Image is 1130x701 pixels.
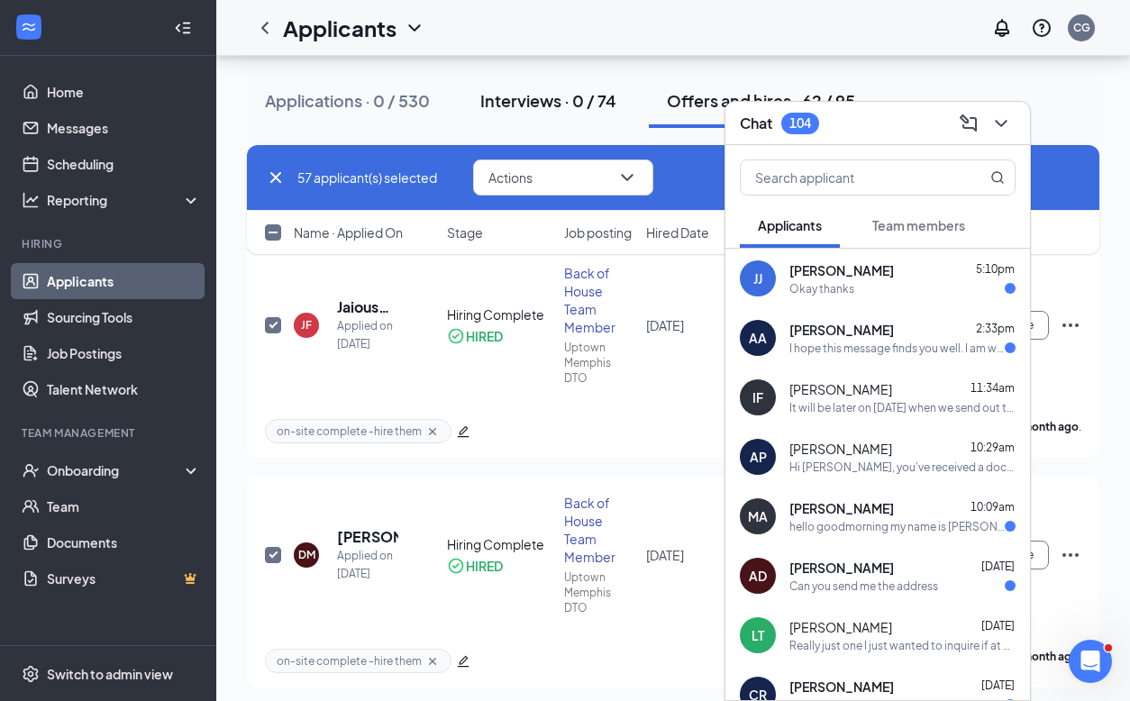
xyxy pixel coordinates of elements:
[47,74,201,110] a: Home
[457,655,469,668] span: edit
[789,380,892,398] span: [PERSON_NAME]
[47,560,201,596] a: SurveysCrown
[789,321,894,339] span: [PERSON_NAME]
[564,223,632,241] span: Job posting
[337,297,398,317] h5: Jaious Fields
[753,269,762,287] div: JJ
[976,322,1015,335] span: 2:33pm
[976,262,1015,276] span: 5:10pm
[457,425,469,438] span: edit
[466,327,503,345] div: HIRED
[748,507,768,525] div: MA
[564,264,635,336] div: Back of House Team Member
[789,638,1016,653] div: Really just one I just wanted to inquire if at all possible about the uniforms including footwear.
[789,440,892,458] span: [PERSON_NAME]
[404,17,425,39] svg: ChevronDown
[564,494,635,566] div: Back of House Team Member
[789,281,854,296] div: Okay thanks
[1060,544,1081,566] svg: Ellipses
[337,317,398,353] div: Applied on [DATE]
[47,371,201,407] a: Talent Network
[990,113,1012,134] svg: ChevronDown
[752,626,764,644] div: LT
[47,461,186,479] div: Onboarding
[991,17,1013,39] svg: Notifications
[758,217,822,233] span: Applicants
[425,424,440,439] svg: Cross
[1069,640,1112,683] iframe: Intercom live chat
[22,461,40,479] svg: UserCheck
[789,559,894,577] span: [PERSON_NAME]
[954,109,983,138] button: ComposeMessage
[22,191,40,209] svg: Analysis
[987,109,1016,138] button: ChevronDown
[789,519,1005,534] div: hello goodmorning my name is [PERSON_NAME] & i just completed my application can u reach back out...
[749,329,767,347] div: AA
[47,263,201,299] a: Applicants
[750,448,767,466] div: AP
[174,19,192,37] svg: Collapse
[47,665,173,683] div: Switch to admin view
[297,168,437,187] span: 57 applicant(s) selected
[789,115,811,131] div: 104
[337,527,398,547] h5: [PERSON_NAME]
[20,18,38,36] svg: WorkstreamLogo
[447,327,465,345] svg: CheckmarkCircle
[488,171,533,184] span: Actions
[1031,17,1053,39] svg: QuestionInfo
[872,217,965,233] span: Team members
[466,557,503,575] div: HIRED
[1073,20,1090,35] div: CG
[254,17,276,39] svg: ChevronLeft
[646,317,684,333] span: [DATE]
[301,317,312,332] div: JF
[646,223,709,241] span: Hired Date
[971,500,1015,514] span: 10:09am
[789,578,938,594] div: Can you send me the address
[22,665,40,683] svg: Settings
[283,13,396,43] h1: Applicants
[789,499,894,517] span: [PERSON_NAME]
[277,423,422,439] span: on-site complete -hire them
[789,678,894,696] span: [PERSON_NAME]
[981,560,1015,573] span: [DATE]
[990,170,1005,185] svg: MagnifyingGlass
[981,619,1015,633] span: [DATE]
[741,160,954,195] input: Search applicant
[646,547,684,563] span: [DATE]
[971,381,1015,395] span: 11:34am
[789,460,1016,475] div: Hi [PERSON_NAME], you've received a document signature request from [DEMOGRAPHIC_DATA]-fil-A for ...
[265,167,287,188] svg: Cross
[616,167,638,188] svg: ChevronDown
[425,654,440,669] svg: Cross
[981,678,1015,692] span: [DATE]
[789,261,894,279] span: [PERSON_NAME]
[47,299,201,335] a: Sourcing Tools
[740,114,772,133] h3: Chat
[749,567,767,585] div: AD
[47,488,201,524] a: Team
[971,441,1015,454] span: 10:29am
[1060,314,1081,336] svg: Ellipses
[958,113,980,134] svg: ComposeMessage
[22,236,197,251] div: Hiring
[47,146,201,182] a: Scheduling
[447,557,465,575] svg: CheckmarkCircle
[789,341,1005,356] div: I hope this message finds you well. I am writing to follow up on my application for a position at...
[22,425,197,441] div: Team Management
[47,335,201,371] a: Job Postings
[298,547,315,562] div: DM
[337,547,398,583] div: Applied on [DATE]
[47,191,202,209] div: Reporting
[47,110,201,146] a: Messages
[564,340,635,386] div: Uptown Memphis DTO
[277,653,422,669] span: on-site complete -hire them
[752,388,763,406] div: IF
[47,524,201,560] a: Documents
[473,159,653,196] button: ActionsChevronDown
[564,569,635,615] div: Uptown Memphis DTO
[480,89,616,112] div: Interviews · 0 / 74
[667,89,855,112] div: Offers and hires · 62 / 95
[265,89,430,112] div: Applications · 0 / 530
